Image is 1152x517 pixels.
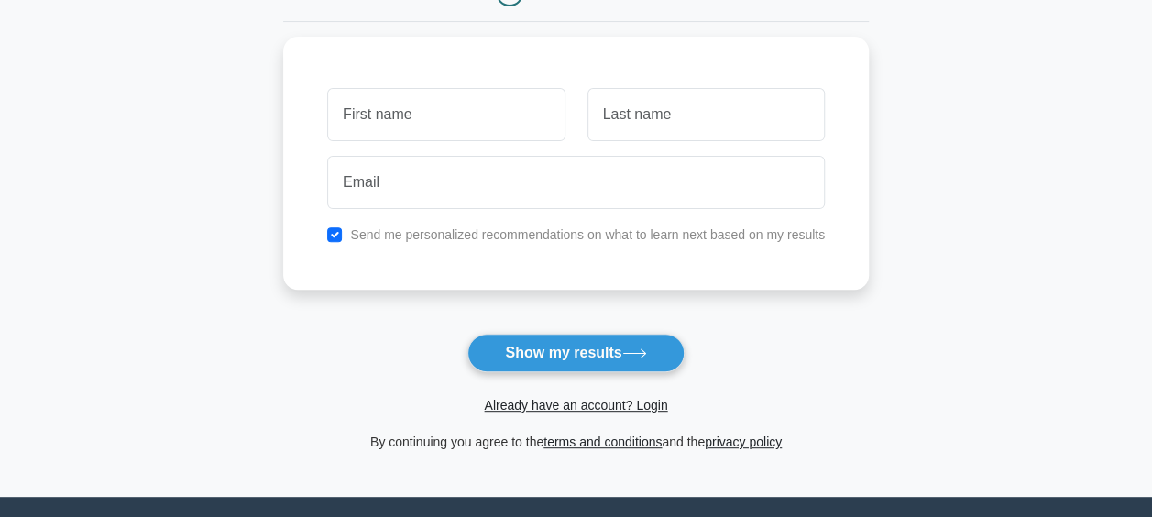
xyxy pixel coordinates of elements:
input: First name [327,88,565,141]
input: Last name [587,88,825,141]
a: Already have an account? Login [484,398,667,412]
div: By continuing you agree to the and the [272,431,880,453]
input: Email [327,156,825,209]
a: privacy policy [705,434,782,449]
a: terms and conditions [543,434,662,449]
button: Show my results [467,334,684,372]
label: Send me personalized recommendations on what to learn next based on my results [350,227,825,242]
